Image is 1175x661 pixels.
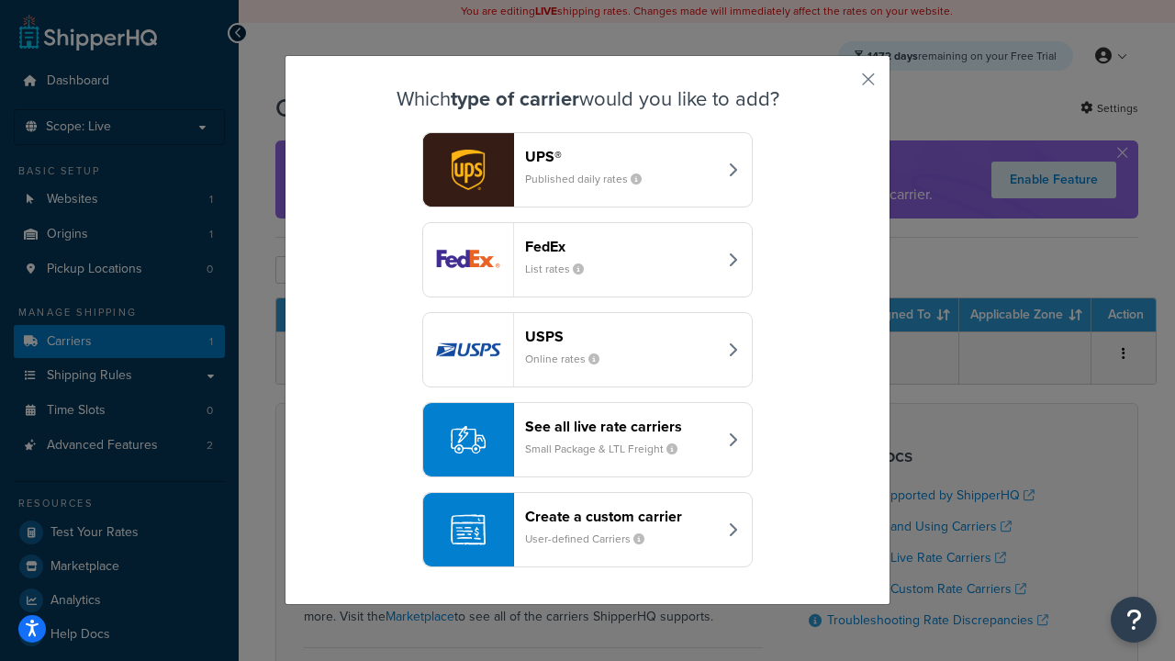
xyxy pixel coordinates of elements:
header: See all live rate carriers [525,418,717,435]
img: icon-carrier-liverate-becf4550.svg [451,422,486,457]
img: icon-carrier-custom-c93b8a24.svg [451,512,486,547]
strong: type of carrier [451,84,579,114]
header: UPS® [525,148,717,165]
small: Published daily rates [525,171,656,187]
header: USPS [525,328,717,345]
img: usps logo [423,313,513,387]
header: FedEx [525,238,717,255]
button: usps logoUSPSOnline rates [422,312,753,387]
small: Online rates [525,351,614,367]
small: Small Package & LTL Freight [525,441,692,457]
h3: Which would you like to add? [331,88,844,110]
button: ups logoUPS®Published daily rates [422,132,753,207]
button: See all live rate carriersSmall Package & LTL Freight [422,402,753,477]
button: fedEx logoFedExList rates [422,222,753,297]
img: fedEx logo [423,223,513,297]
small: List rates [525,261,599,277]
button: Open Resource Center [1111,597,1157,643]
img: ups logo [423,133,513,207]
small: User-defined Carriers [525,531,659,547]
header: Create a custom carrier [525,508,717,525]
button: Create a custom carrierUser-defined Carriers [422,492,753,567]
